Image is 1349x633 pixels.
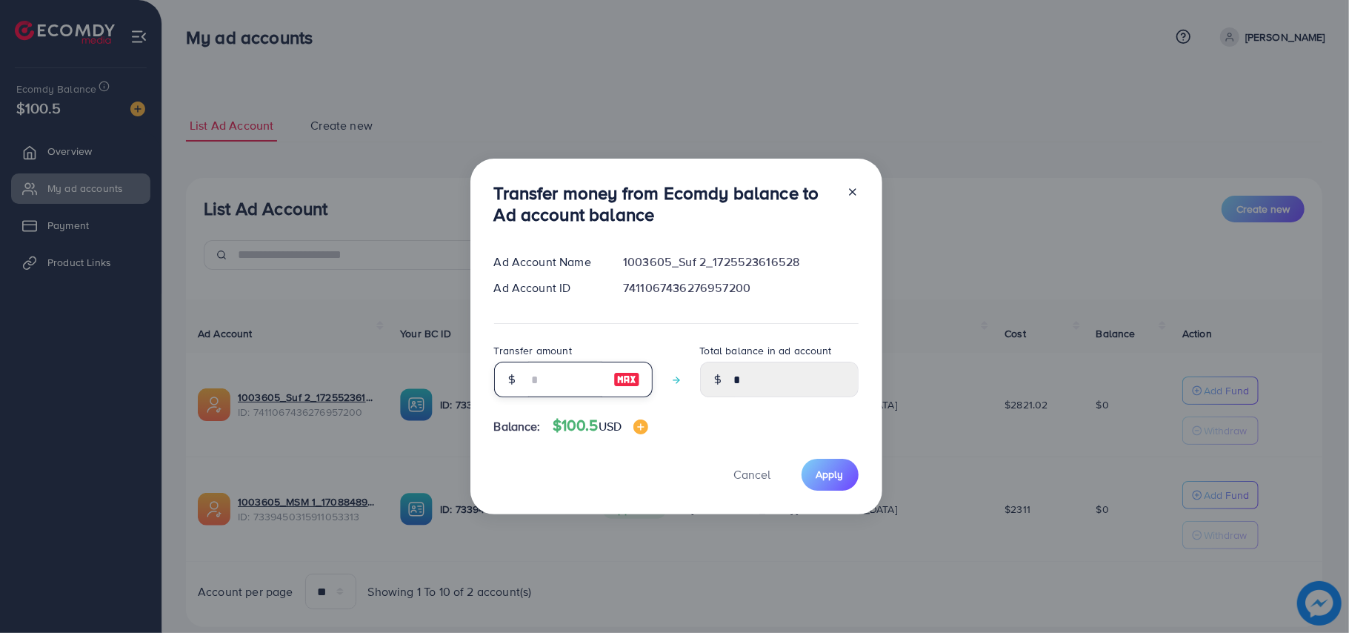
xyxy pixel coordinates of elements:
label: Total balance in ad account [700,343,832,358]
button: Apply [802,459,859,491]
img: image [613,371,640,388]
span: Cancel [734,466,771,483]
span: Balance: [494,418,541,435]
label: Transfer amount [494,343,572,358]
button: Cancel [716,459,790,491]
div: 7411067436276957200 [611,279,870,296]
span: USD [599,418,622,434]
h3: Transfer money from Ecomdy balance to Ad account balance [494,182,835,225]
span: Apply [816,467,844,482]
div: 1003605_Suf 2_1725523616528 [611,253,870,271]
h4: $100.5 [553,417,648,435]
div: Ad Account ID [482,279,612,296]
div: Ad Account Name [482,253,612,271]
img: image [633,420,648,434]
